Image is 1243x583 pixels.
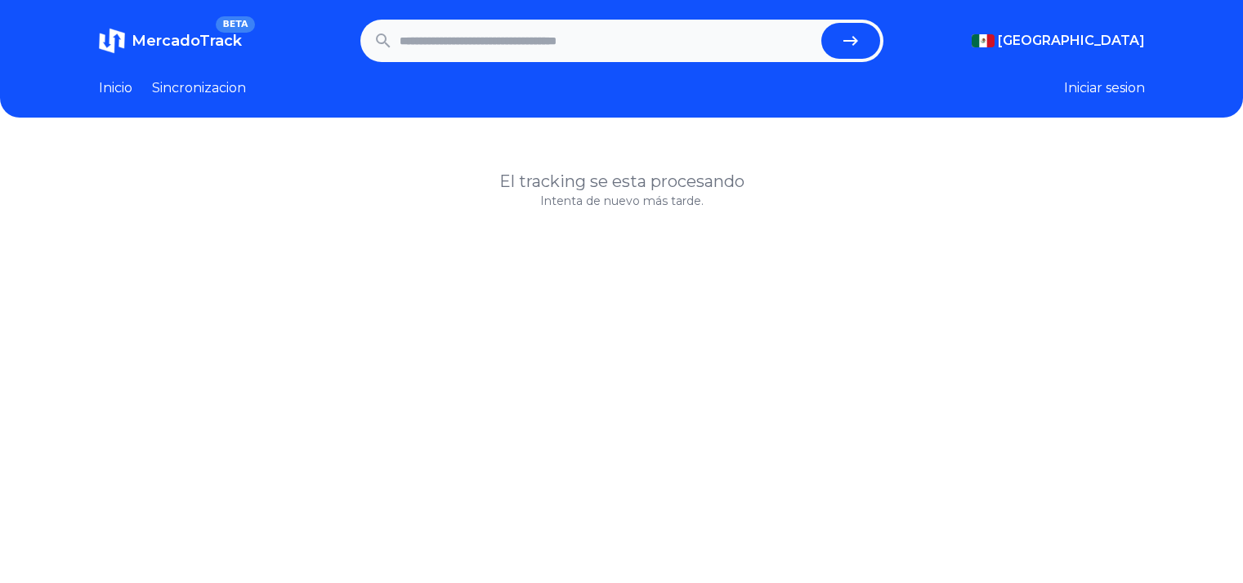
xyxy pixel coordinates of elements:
[99,28,125,54] img: MercadoTrack
[99,193,1145,209] p: Intenta de nuevo más tarde.
[132,32,242,50] span: MercadoTrack
[99,170,1145,193] h1: El tracking se esta procesando
[152,78,246,98] a: Sincronizacion
[972,31,1145,51] button: [GEOGRAPHIC_DATA]
[1064,78,1145,98] button: Iniciar sesion
[99,78,132,98] a: Inicio
[972,34,995,47] img: Mexico
[216,16,254,33] span: BETA
[998,31,1145,51] span: [GEOGRAPHIC_DATA]
[99,28,242,54] a: MercadoTrackBETA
